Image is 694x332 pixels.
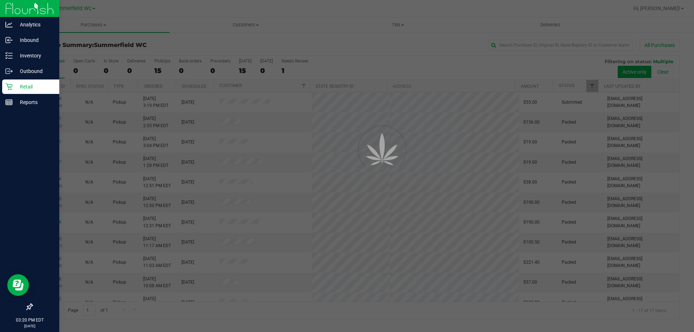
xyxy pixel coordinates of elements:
[5,99,13,106] inline-svg: Reports
[7,274,29,296] iframe: Resource center
[5,68,13,75] inline-svg: Outbound
[5,52,13,59] inline-svg: Inventory
[5,83,13,90] inline-svg: Retail
[13,51,56,60] p: Inventory
[5,21,13,28] inline-svg: Analytics
[13,36,56,44] p: Inbound
[3,323,56,329] p: [DATE]
[13,82,56,91] p: Retail
[5,36,13,44] inline-svg: Inbound
[13,98,56,107] p: Reports
[13,20,56,29] p: Analytics
[3,317,56,323] p: 03:20 PM EDT
[13,67,56,76] p: Outbound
